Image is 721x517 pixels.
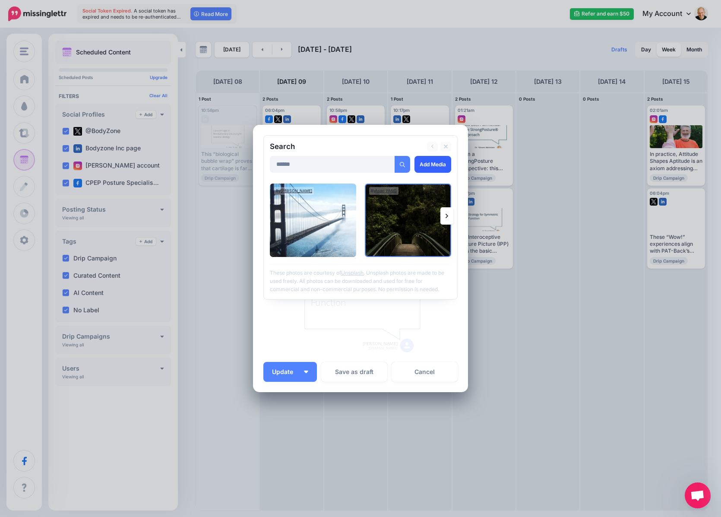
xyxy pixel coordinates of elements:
[311,283,414,309] div: Strategy for Symmetric Function
[321,362,387,382] button: Save as draft
[281,188,312,193] a: [PERSON_NAME]
[274,187,314,195] div: By
[270,143,295,150] h2: Search
[270,264,451,293] p: These photos are courtesy of . Unsplash photos are made to be used freely. All photos can be down...
[263,362,317,382] button: Update
[368,345,398,352] span: [DOMAIN_NAME]
[341,270,364,276] a: Unsplash
[375,188,397,193] a: Asap PANG
[392,362,458,382] a: Cancel
[414,156,451,173] a: Add Media
[272,369,300,375] span: Update
[363,340,398,347] span: [PERSON_NAME]
[304,371,308,373] img: arrow-down-white.png
[270,184,356,257] img: Bridge Over Calm Waters
[369,187,398,195] div: By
